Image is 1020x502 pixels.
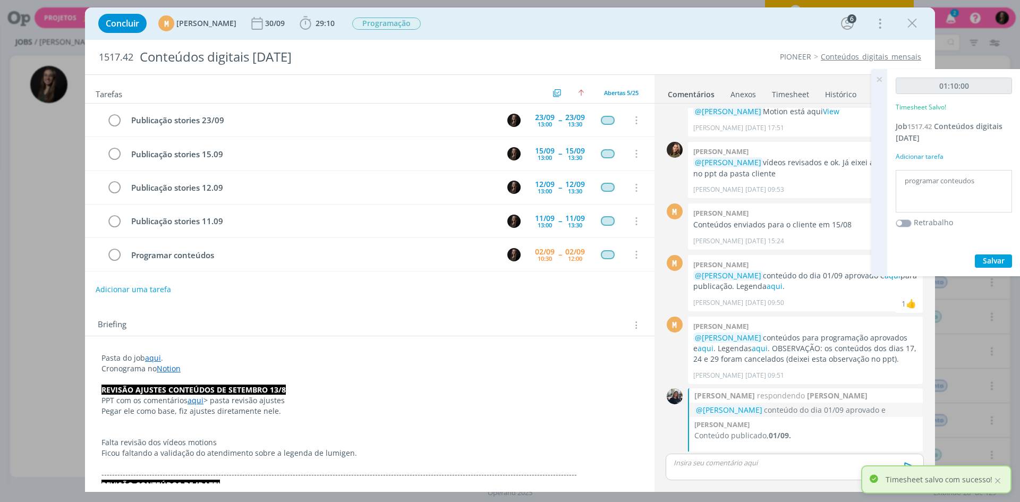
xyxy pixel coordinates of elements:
img: arrow-up.svg [578,90,584,96]
p: vídeos revisados e ok. Já eixei atuaalizado no ppt da pasta cliente [693,157,917,179]
div: 23/09 [565,114,585,121]
a: aqui [752,343,768,353]
p: Conteúdos enviados para o cliente em 15/08 [693,219,917,230]
strong: REVISÃO CONTEÚDOS DE [DATE] [101,480,220,490]
span: [DATE] 09:53 [745,185,784,194]
div: M [667,203,683,219]
div: 02/09 [535,248,555,256]
a: Job1517.42Conteúdos digitais [DATE] [896,121,1002,143]
p: conteúdos para programação aprovados e . Legendas . OBSERVAÇÃO: os conteúdos dos dias 17, 24 e 29... [693,333,917,365]
p: [PERSON_NAME] [693,123,743,133]
button: 29:10 [297,15,337,32]
div: 13:00 [538,155,552,160]
div: 30/09 [265,20,287,27]
span: [DATE] 15:24 [745,236,784,246]
span: Abertas 5/25 [604,89,639,97]
p: conteúdo do dia 01/09 aprovado e [694,404,917,415]
div: M [158,15,174,31]
span: [PERSON_NAME] [176,20,236,27]
b: [PERSON_NAME] [693,260,749,269]
span: @[PERSON_NAME] [696,405,762,415]
span: -- [558,184,562,191]
b: [PERSON_NAME] [693,147,749,156]
p: Cronograma no [101,363,638,374]
span: Programação [352,18,421,30]
a: Conteúdos_digitais_mensais [821,52,921,62]
span: Tarefas [96,87,122,99]
div: M [667,317,683,333]
a: aqui [188,395,203,405]
strong: REVISÃO AJUSTES CONTEÚDOS DE SETEMBRO 13/8 [101,385,286,395]
div: 13:30 [568,121,582,127]
button: Adicionar uma tarefa [95,280,172,299]
div: 02/09 [565,248,585,256]
strong: [PERSON_NAME] [694,390,755,401]
p: Conteúdo publicado, [694,431,917,440]
p: -------------------------------------------------------------------------------------------------... [101,469,638,480]
a: View [823,106,839,116]
a: Notion [157,363,181,373]
p: [PERSON_NAME] [693,298,743,308]
div: Adicionar tarefa [896,152,1012,161]
div: M [667,255,683,271]
p: Pasta do job . [101,353,638,363]
div: @@1012278@@ conteúdo do dia 01/09 aprovado e aqui para publicação. Legenda aqui. [694,404,917,415]
div: 13:30 [568,188,582,194]
div: Publicação stories 11.09 [126,215,497,228]
span: há um dia [746,450,776,460]
p: Pegar ele como base, fiz ajustes diretamente nele. [101,406,638,416]
div: Anexos [730,89,756,100]
div: 15/09 [565,147,585,155]
div: Mayara Peruzzo [906,297,916,310]
button: Concluir [98,14,147,33]
span: 29:10 [316,18,335,28]
span: -- [558,150,562,157]
div: 11/09 [535,215,555,222]
button: N [506,112,522,128]
img: N [507,147,521,160]
img: J [667,142,683,158]
p: Motion está aqui [693,106,917,117]
p: [PERSON_NAME] [693,236,743,246]
div: 10:30 [538,256,552,261]
span: Conteúdos digitais [DATE] [896,121,1002,143]
div: 23/09 [535,114,555,121]
div: Publicação stories 23/09 [126,114,497,127]
p: Falta revisão dos vídeos motions [101,437,638,448]
p: [PERSON_NAME] [693,185,743,194]
a: aqui [885,270,900,280]
img: N [507,215,521,228]
div: 11/09 [565,215,585,222]
button: N [506,246,522,262]
span: -- [558,251,562,258]
span: [DATE] 17:51 [745,123,784,133]
strong: 01/09. [769,430,791,440]
a: Timesheet [771,84,810,100]
span: -- [558,217,562,225]
div: 12/09 [535,181,555,188]
p: [PERSON_NAME] [693,371,743,380]
div: Programar conteúdos [126,249,497,262]
span: Salvar [983,256,1005,266]
img: N [507,181,521,194]
div: dialog [85,7,935,492]
button: M[PERSON_NAME] [158,15,236,31]
span: Briefing [98,318,126,332]
button: Salvar [975,254,1012,268]
span: respondendo [755,390,807,401]
p: Timesheet salvo com sucesso! [886,474,992,485]
span: -- [558,116,562,124]
p: Ficou faltando a validação do atendimento sobre a legenda de lumigen. [101,448,638,458]
button: N [506,180,522,195]
a: Comentários [667,84,715,100]
img: N [507,248,521,261]
div: 13:30 [568,155,582,160]
b: [PERSON_NAME] [693,321,749,331]
span: @[PERSON_NAME] [695,106,761,116]
div: 13:30 [568,222,582,228]
div: 13:00 [538,188,552,194]
span: [DATE] 09:50 [745,298,784,308]
div: 12/09 [565,181,585,188]
span: 1517.42 [907,122,932,131]
label: Retrabalho [914,217,953,228]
